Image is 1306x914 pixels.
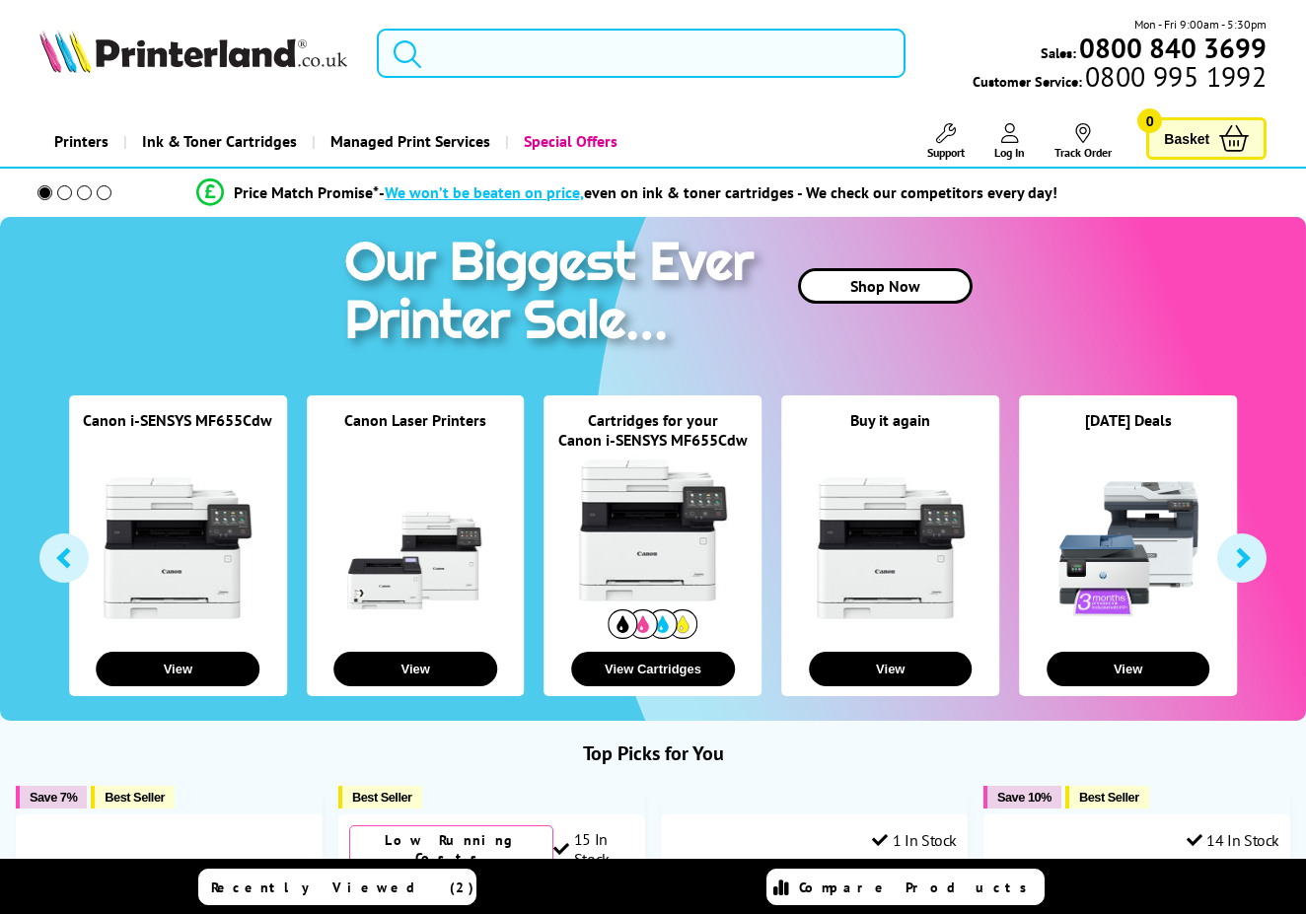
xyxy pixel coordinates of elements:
button: Save 10% [983,786,1061,809]
div: 14 In Stock [1187,830,1279,850]
span: Price Match Promise* [234,182,379,202]
div: Low Running Costs [349,825,553,873]
div: Cartridges for your [544,410,762,430]
a: Compare Products [766,869,1045,905]
span: Best Seller [1079,790,1139,805]
button: Save 7% [16,786,87,809]
a: 0800 840 3699 [1076,38,1267,57]
a: Special Offers [505,116,632,167]
span: Compare Products [799,879,1038,896]
button: Best Seller [1065,786,1149,809]
a: Buy it again [850,410,930,430]
button: View [97,652,260,686]
span: Ink & Toner Cartridges [142,116,297,167]
span: 0 [1137,108,1162,133]
span: Customer Service: [973,67,1267,91]
span: Log In [994,145,1025,160]
button: Best Seller [91,786,175,809]
span: Save 7% [30,790,77,805]
span: Support [927,145,965,160]
div: 1 In Stock [872,830,957,850]
a: Printerland Logo [39,30,352,77]
a: Canon i-SENSYS MF655Cdw [83,410,272,430]
div: [DATE] Deals [1019,410,1237,455]
span: We won’t be beaten on price, [385,182,584,202]
a: Ink & Toner Cartridges [123,116,312,167]
span: Mon - Fri 9:00am - 5:30pm [1134,15,1267,34]
button: View [1047,652,1210,686]
button: View [809,652,973,686]
span: Save 10% [997,790,1052,805]
span: Best Seller [105,790,165,805]
span: Best Seller [352,790,412,805]
span: Basket [1164,125,1209,152]
b: 0800 840 3699 [1079,30,1267,66]
a: Canon i-SENSYS MF655Cdw [558,430,748,450]
a: Canon Laser Printers [344,410,486,430]
button: Best Seller [338,786,422,809]
a: Recently Viewed (2) [198,869,476,905]
span: 0800 995 1992 [1082,67,1267,86]
li: modal_Promise [10,176,1245,210]
button: View [333,652,497,686]
div: - even on ink & toner cartridges - We check our competitors every day! [379,182,1057,202]
span: Recently Viewed (2) [211,879,474,896]
a: Printers [39,116,123,167]
a: Managed Print Services [312,116,505,167]
img: printer sale [334,217,774,372]
a: Basket 0 [1146,117,1267,160]
img: Printerland Logo [39,30,347,73]
button: View Cartridges [571,652,735,686]
a: Shop Now [798,268,973,304]
a: Support [927,123,965,160]
a: Log In [994,123,1025,160]
a: Track Order [1054,123,1112,160]
span: Sales: [1041,43,1076,62]
div: 15 In Stock [553,829,634,869]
